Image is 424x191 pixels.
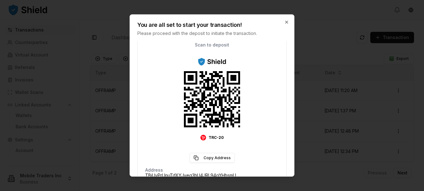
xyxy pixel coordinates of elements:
[145,172,236,179] span: TBjUyPrUnuTdXYJyeg3hU4JRL94qYHhsmU
[145,168,163,172] p: Address
[137,22,274,28] h2: You are all set to start your transaction!
[137,30,274,37] p: Please proceed with the deposit to initiate the transaction.
[197,57,227,66] img: ShieldPay Logo
[209,135,224,140] span: TRC-20
[200,135,206,140] img: Tron Logo
[195,43,229,47] p: Scan to deposit
[190,153,235,163] button: Copy Address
